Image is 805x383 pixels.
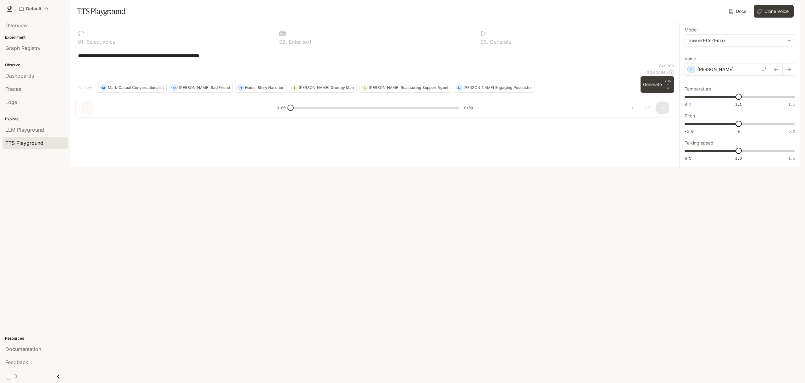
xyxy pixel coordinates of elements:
div: M [101,83,106,93]
p: [PERSON_NAME] [464,86,494,90]
p: 64 / 1000 [659,63,674,68]
span: 1.5 [788,156,795,161]
p: [PERSON_NAME] [369,86,399,90]
p: ⏎ [664,79,672,90]
div: D [456,83,462,93]
p: 0 3 . [480,39,488,44]
span: 5.0 [788,129,795,134]
h1: TTS Playground [77,5,125,18]
span: 1.5 [788,101,795,107]
button: All workspaces [16,3,51,15]
div: A [362,83,367,93]
span: -5.0 [685,129,693,134]
span: 1.0 [735,156,742,161]
div: inworld-tts-1-max [689,37,785,44]
p: 0 2 . [279,39,287,44]
button: GenerateCTRL +⏎ [641,76,674,93]
span: 0.7 [685,101,691,107]
p: Casual Conversationalist [119,86,164,90]
p: [PERSON_NAME] [299,86,329,90]
p: $ 0.000640 [647,70,668,75]
span: 1.1 [735,101,742,107]
span: 0.5 [685,156,691,161]
p: Model [685,28,697,32]
button: T[PERSON_NAME]Grumpy Man [289,83,357,93]
span: 0 [737,129,740,134]
p: Hades [245,86,256,90]
p: Enter text [287,39,311,44]
p: Default [26,6,42,12]
p: Pitch [685,114,695,118]
button: HHadesStory Narrator [235,83,286,93]
button: O[PERSON_NAME]Sad Friend [169,83,233,93]
div: O [172,83,177,93]
div: T [291,83,297,93]
p: Sad Friend [211,86,230,90]
p: CTRL + [664,79,672,86]
button: D[PERSON_NAME]Engaging Podcaster [454,83,535,93]
button: Hide [75,83,96,93]
a: Docs [728,5,749,18]
button: A[PERSON_NAME]Reassuring Support Agent [359,83,451,93]
p: Generate [488,39,511,44]
p: Reassuring Support Agent [401,86,448,90]
p: 0 1 . [78,39,85,44]
div: inworld-tts-1-max [685,35,795,47]
button: MMarkCasual Conversationalist [98,83,167,93]
p: [PERSON_NAME] [697,66,734,73]
p: Temperature [685,87,711,91]
p: Story Narrator [258,86,284,90]
p: Talking speed [685,141,713,145]
p: Engaging Podcaster [495,86,532,90]
p: Select voice [85,39,115,44]
p: Grumpy Man [330,86,354,90]
p: [PERSON_NAME] [179,86,209,90]
div: H [238,83,243,93]
button: Clone Voice [754,5,794,18]
p: Mark [108,86,117,90]
p: Voice [685,57,696,61]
